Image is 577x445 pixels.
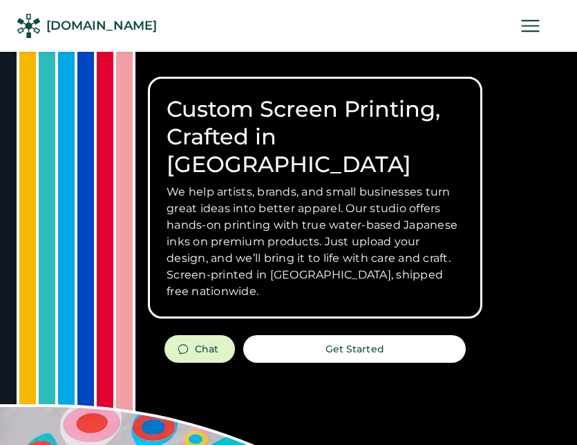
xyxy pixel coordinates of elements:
[164,335,235,363] button: Chat
[167,184,464,300] h3: We help artists, brands, and small businesses turn great ideas into better apparel. Our studio of...
[17,14,41,38] img: Rendered Logo - Screens
[243,335,466,363] button: Get Started
[46,17,157,35] div: [DOMAIN_NAME]
[167,95,464,178] h1: Custom Screen Printing, Crafted in [GEOGRAPHIC_DATA]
